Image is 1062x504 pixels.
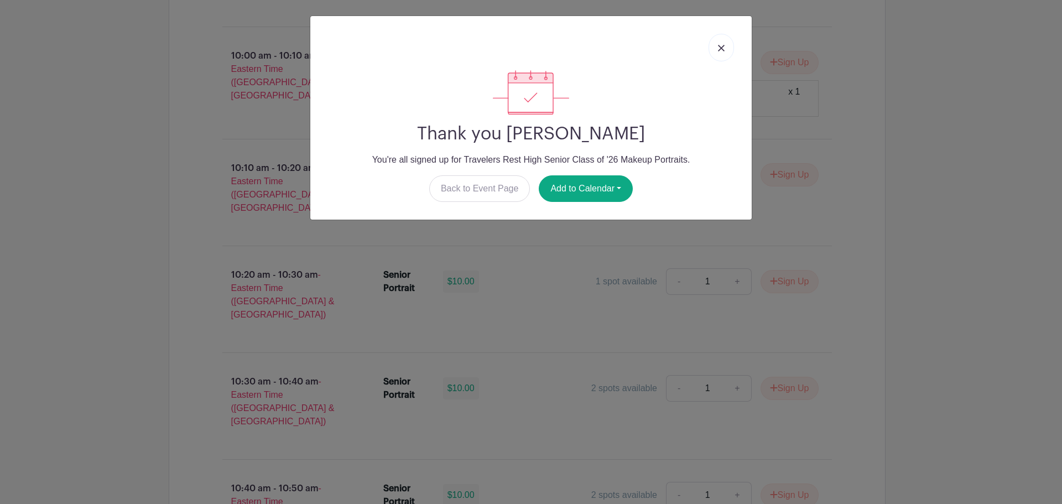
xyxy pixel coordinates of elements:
[429,175,530,202] a: Back to Event Page
[718,45,725,51] img: close_button-5f87c8562297e5c2d7936805f587ecaba9071eb48480494691a3f1689db116b3.svg
[493,70,569,115] img: signup_complete-c468d5dda3e2740ee63a24cb0ba0d3ce5d8a4ecd24259e683200fb1569d990c8.svg
[319,153,743,167] p: You're all signed up for Travelers Rest High Senior Class of '26 Makeup Portraits.
[539,175,633,202] button: Add to Calendar
[319,123,743,144] h2: Thank you [PERSON_NAME]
